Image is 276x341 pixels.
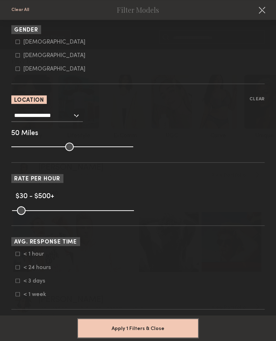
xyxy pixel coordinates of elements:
button: Clear All [11,7,29,12]
div: [DEMOGRAPHIC_DATA] [23,54,85,58]
span: Location [14,98,44,103]
div: [DEMOGRAPHIC_DATA] [23,40,85,44]
button: Cancel [256,4,267,16]
button: Clear [249,95,265,104]
div: < 1 week [23,292,51,297]
span: Rate per Hour [14,177,60,182]
h2: Filter Models [117,6,159,13]
span: $30 - $500+ [16,193,54,200]
div: < 3 days [23,279,51,283]
div: < 1 hour [23,252,51,256]
span: Avg. Response Time [14,240,77,245]
span: Gender [14,28,38,33]
common-close-button: Cancel [256,4,267,17]
button: Apply 1 Filters & Close [77,318,199,338]
div: < 24 hours [23,265,51,270]
div: 50 Miles [11,130,265,137]
div: [DEMOGRAPHIC_DATA] [23,67,85,71]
